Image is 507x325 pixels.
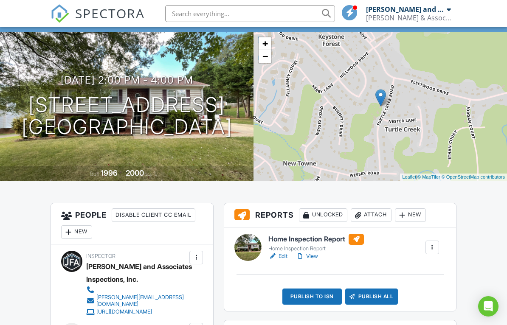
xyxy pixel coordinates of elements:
h6: Home Inspection Report [268,234,364,245]
div: [PERSON_NAME] and Associates Inspections, Inc. [86,260,194,286]
a: © OpenStreetMap contributors [442,174,505,179]
div: Disable Client CC Email [112,208,195,222]
a: Home Inspection Report Home Inspection Report [268,234,364,252]
div: Publish to ISN [282,289,342,305]
a: Edit [268,252,287,261]
div: Unlocked [299,208,347,222]
span: Inspector [86,253,115,259]
div: 1996 [101,168,118,177]
a: View [296,252,318,261]
div: Attach [351,208,392,222]
a: [URL][DOMAIN_NAME] [86,308,187,316]
div: [URL][DOMAIN_NAME] [96,308,152,315]
span: Built [90,171,99,177]
div: | [400,174,507,181]
span: SPECTORA [75,4,145,22]
div: J.F. & Associates Inspections, Inc. [366,14,451,22]
div: [PERSON_NAME][EMAIL_ADDRESS][DOMAIN_NAME] [96,294,187,308]
h3: Reports [224,203,456,227]
a: Zoom in [259,37,271,50]
h3: [DATE] 2:00 pm - 4:00 pm [61,74,193,86]
div: 2000 [126,168,144,177]
a: © MapTiler [417,174,440,179]
input: Search everything... [165,5,335,22]
div: Publish All [345,289,398,305]
a: Leaflet [402,174,416,179]
div: Open Intercom Messenger [478,296,499,317]
a: [PERSON_NAME][EMAIL_ADDRESS][DOMAIN_NAME] [86,294,187,308]
img: The Best Home Inspection Software - Spectora [51,4,69,23]
div: New [395,208,426,222]
div: Home Inspection Report [268,245,364,252]
h1: [STREET_ADDRESS] [GEOGRAPHIC_DATA] [22,94,232,139]
div: New [61,225,92,239]
h3: People [51,203,213,244]
a: Zoom out [259,50,271,63]
div: [PERSON_NAME] and Associates Inspections, Inc. [366,5,445,14]
a: SPECTORA [51,11,145,29]
span: sq. ft. [145,171,157,177]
